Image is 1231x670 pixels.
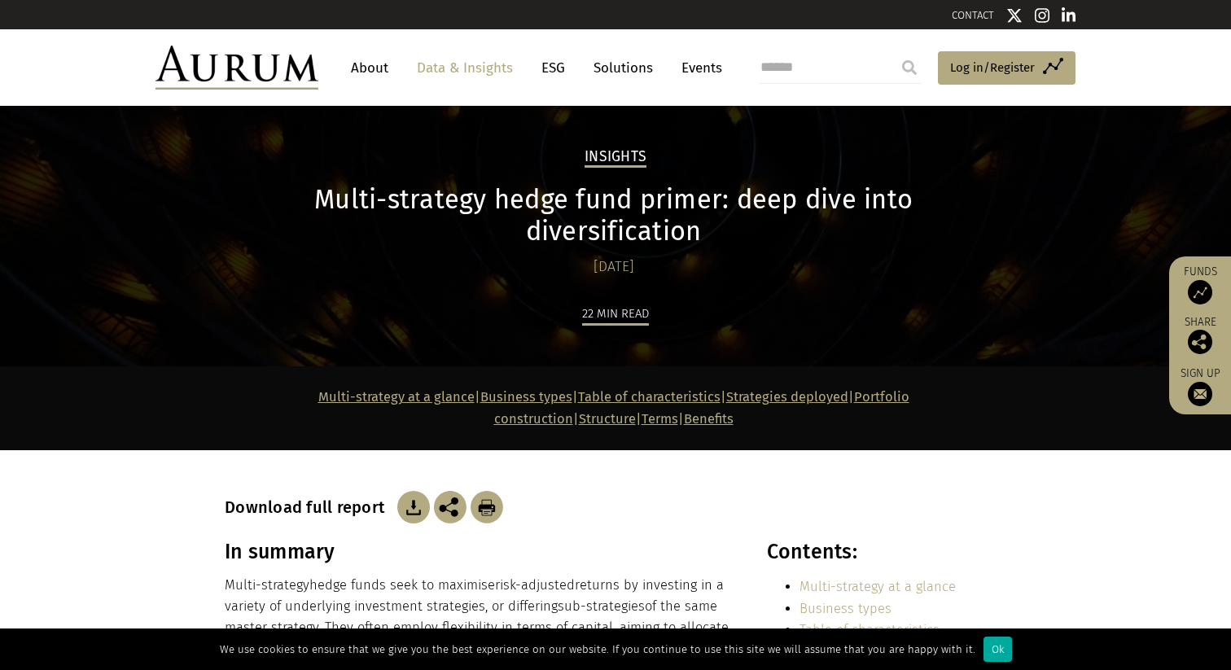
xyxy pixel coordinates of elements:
[799,601,891,616] a: Business types
[938,51,1075,85] a: Log in/Register
[950,58,1035,77] span: Log in/Register
[318,389,909,426] strong: | | | | | |
[1062,7,1076,24] img: Linkedin icon
[434,491,467,523] img: Share this post
[1035,7,1049,24] img: Instagram icon
[1188,330,1212,354] img: Share this post
[225,497,393,517] h3: Download full report
[495,577,575,593] span: risk-adjusted
[533,53,573,83] a: ESG
[1188,280,1212,304] img: Access Funds
[1177,265,1223,304] a: Funds
[767,540,1002,564] h3: Contents:
[471,491,503,523] img: Download Article
[684,411,734,427] a: Benefits
[1188,382,1212,406] img: Sign up to our newsletter
[799,579,956,594] a: Multi-strategy at a glance
[1177,317,1223,354] div: Share
[579,411,636,427] a: Structure
[799,622,940,637] a: Table of characteristics
[678,411,684,427] strong: |
[983,637,1012,662] div: Ok
[585,53,661,83] a: Solutions
[343,53,396,83] a: About
[480,389,572,405] a: Business types
[578,389,721,405] a: Table of characteristics
[1006,7,1023,24] img: Twitter icon
[952,9,994,21] a: CONTACT
[585,148,646,168] h2: Insights
[318,389,475,405] a: Multi-strategy at a glance
[893,51,926,84] input: Submit
[558,598,645,614] span: sub-strategies
[225,577,309,593] span: Multi-strategy
[642,411,678,427] a: Terms
[409,53,521,83] a: Data & Insights
[582,304,649,326] div: 22 min read
[726,389,848,405] a: Strategies deployed
[156,46,318,90] img: Aurum
[1177,366,1223,406] a: Sign up
[225,184,1002,247] h1: Multi-strategy hedge fund primer: deep dive into diversification
[225,256,1002,278] div: [DATE]
[225,540,731,564] h3: In summary
[673,53,722,83] a: Events
[397,491,430,523] img: Download Article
